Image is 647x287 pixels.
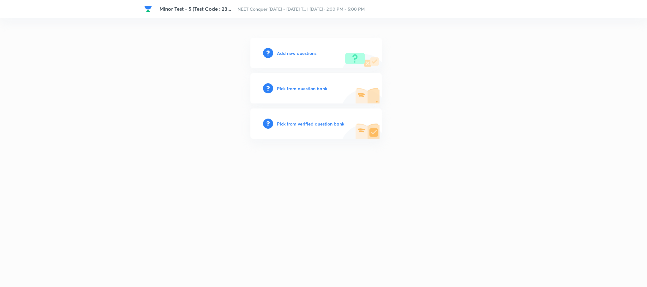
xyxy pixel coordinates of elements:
span: Minor Test - 5 (Test Code : 23... [159,5,231,12]
h6: Add new questions [277,50,316,56]
h6: Pick from verified question bank [277,120,344,127]
span: NEET Conquer [DATE] - [DATE] T... | [DATE] · 2:00 PM - 5:00 PM [237,6,365,12]
img: Company Logo [144,5,152,13]
a: Company Logo [144,5,154,13]
h6: Pick from question bank [277,85,327,92]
